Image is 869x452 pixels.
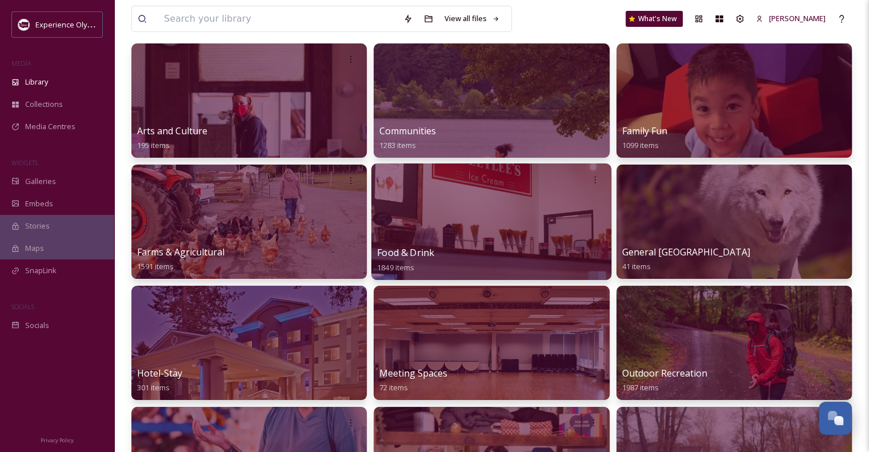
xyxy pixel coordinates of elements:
a: Arts and Culture195 items [137,126,207,150]
a: View all files [439,7,506,30]
span: WIDGETS [11,158,38,167]
a: Farms & Agricultural1591 items [137,247,225,271]
span: Food & Drink [377,246,434,259]
span: 1987 items [622,382,659,393]
span: Farms & Agricultural [137,246,225,258]
a: Meeting Spaces72 items [379,368,447,393]
span: SOCIALS [11,302,34,311]
span: Meeting Spaces [379,367,447,379]
span: 1849 items [377,262,414,272]
span: General [GEOGRAPHIC_DATA] [622,246,750,258]
a: [PERSON_NAME] [750,7,831,30]
span: Media Centres [25,121,75,132]
span: Outdoor Recreation [622,367,707,379]
span: 1099 items [622,140,659,150]
a: Privacy Policy [41,433,74,446]
span: Stories [25,221,50,231]
span: 41 items [622,261,651,271]
a: Communities1283 items [379,126,436,150]
span: Privacy Policy [41,437,74,444]
span: 1591 items [137,261,174,271]
a: Hotel-Stay301 items [137,368,182,393]
span: 301 items [137,382,170,393]
input: Search your library [158,6,398,31]
img: download.jpeg [18,19,30,30]
span: Library [25,77,48,87]
button: Open Chat [819,402,852,435]
span: Communities [379,125,436,137]
a: Family Fun1099 items [622,126,667,150]
a: Food & Drink1849 items [377,247,434,273]
span: Embeds [25,198,53,209]
span: 72 items [379,382,408,393]
span: Arts and Culture [137,125,207,137]
span: Hotel-Stay [137,367,182,379]
span: [PERSON_NAME] [769,13,826,23]
span: Experience Olympia [35,19,103,30]
span: SnapLink [25,265,57,276]
span: MEDIA [11,59,31,67]
span: Family Fun [622,125,667,137]
a: General [GEOGRAPHIC_DATA]41 items [622,247,750,271]
span: Collections [25,99,63,110]
span: 195 items [137,140,170,150]
span: Maps [25,243,44,254]
span: Galleries [25,176,56,187]
a: What's New [626,11,683,27]
a: Outdoor Recreation1987 items [622,368,707,393]
span: 1283 items [379,140,416,150]
span: Socials [25,320,49,331]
